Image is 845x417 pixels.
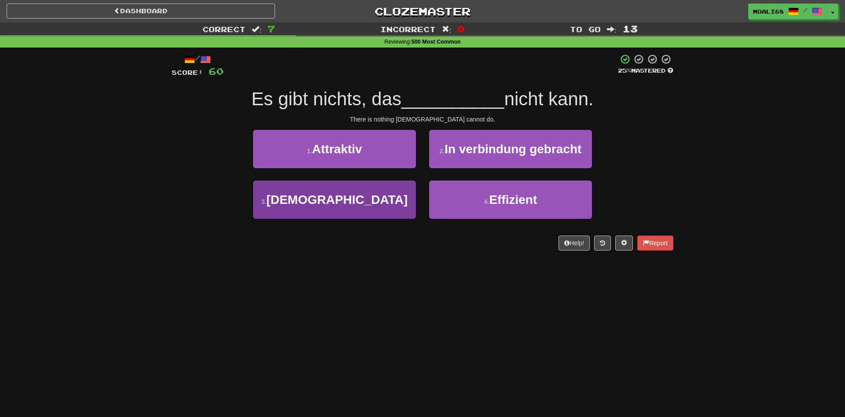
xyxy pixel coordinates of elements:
span: / [803,7,808,13]
span: moali68 [753,7,784,15]
span: : [252,26,261,33]
a: Dashboard [7,4,275,18]
button: Help! [558,236,590,251]
a: moali68 / [748,4,827,19]
button: 3.[DEMOGRAPHIC_DATA] [253,181,416,219]
span: In verbindung gebracht [445,142,581,156]
button: 4.Effizient [429,181,592,219]
button: Report [637,236,673,251]
span: 0 [457,23,465,34]
span: Es gibt nichts, das [251,89,401,109]
span: Effizient [489,193,537,207]
a: Clozemaster [288,4,557,19]
span: Correct [202,25,246,33]
span: 7 [268,23,275,34]
small: 1 . [307,148,312,155]
button: 2.In verbindung gebracht [429,130,592,168]
span: 13 [623,23,638,34]
span: nicht kann. [504,89,594,109]
small: 3 . [261,198,267,205]
span: Score: [172,69,203,76]
button: Round history (alt+y) [594,236,611,251]
strong: 500 Most Common [411,39,461,45]
div: / [172,54,224,65]
span: Incorrect [380,25,436,33]
small: 2 . [440,148,445,155]
span: 25 % [618,67,631,74]
button: 1.Attraktiv [253,130,416,168]
span: : [607,26,617,33]
div: Mastered [618,67,673,75]
span: : [442,26,452,33]
span: [DEMOGRAPHIC_DATA] [266,193,408,207]
span: Attraktiv [312,142,362,156]
div: There is nothing [DEMOGRAPHIC_DATA] cannot do. [172,115,673,124]
small: 4 . [484,198,489,205]
span: To go [570,25,601,33]
span: __________ [401,89,504,109]
span: 60 [209,66,224,77]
